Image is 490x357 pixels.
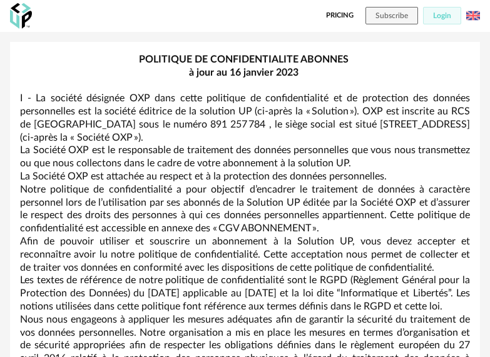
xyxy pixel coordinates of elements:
[20,235,470,274] p: Afin de pouvoir utiliser et souscrire un abonnement à la Solution UP, vous devez accepter et reco...
[20,170,470,183] p: La Société OXP est attachée au respect et à la protection des données personnelles.
[139,54,349,64] strong: POLITIQUE DE CONFIDENTIALITE ABONNES
[20,183,470,235] p: Notre politique de confidentialité a pour objectif d’encadrer le traitement de données à caractèr...
[433,12,451,19] span: Login
[423,7,461,24] button: Login
[20,144,470,170] p: La Société OXP est le responsable de traitement des données personnelles que vous nous transmette...
[20,92,470,144] p: I - La société désignée OXP dans cette politique de confidentialité et de protection des données ...
[10,3,32,29] img: OXP
[466,9,480,23] img: us
[20,274,470,313] p: Les textes de référence de notre politique de confidentialité sont le RGPD (Règlement Général pou...
[375,12,408,19] span: Subscribe
[326,7,354,24] a: Pricing
[365,7,418,24] button: Subscribe
[189,68,299,78] strong: à jour au 16 janvier 2023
